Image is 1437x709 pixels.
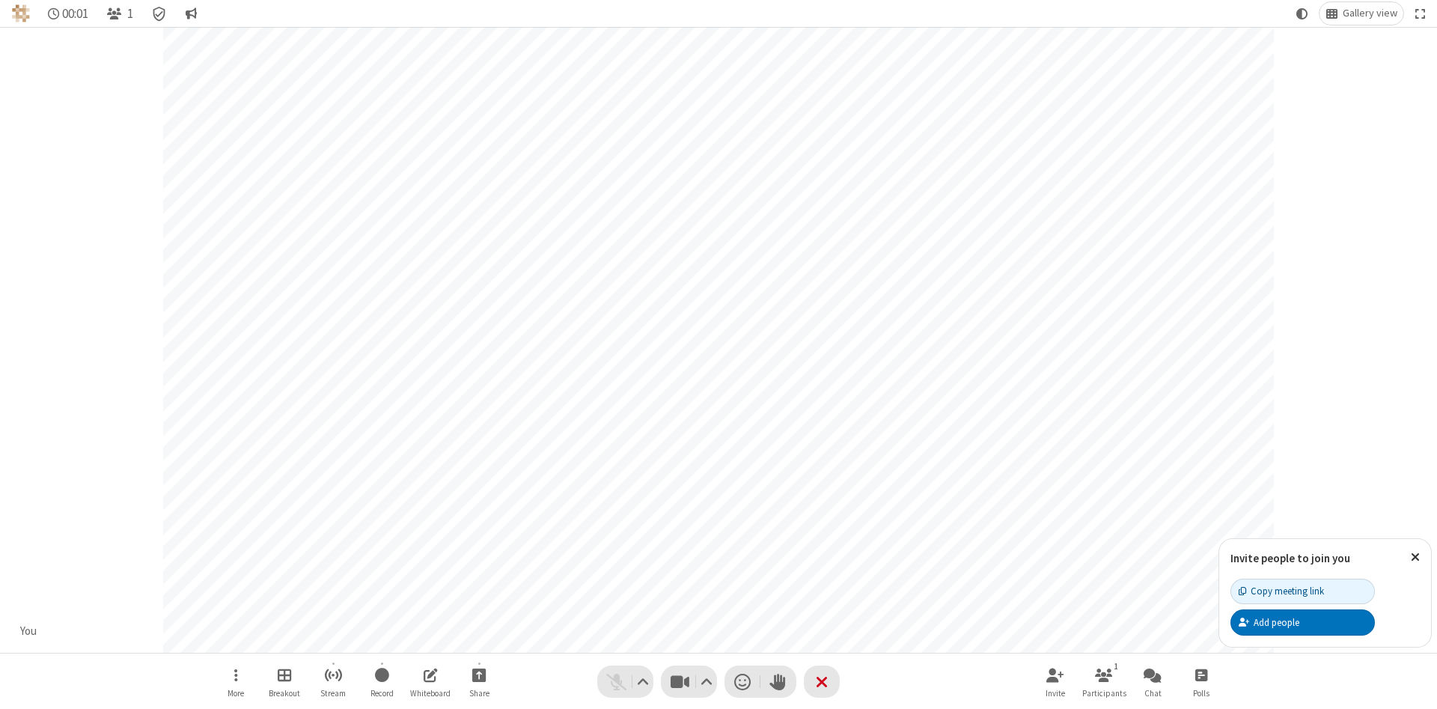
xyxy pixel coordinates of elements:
[100,2,139,25] button: Open participant list
[359,660,404,703] button: Start recording
[760,666,796,698] button: Raise hand
[1290,2,1314,25] button: Using system theme
[597,666,653,698] button: Unmute (Alt+A)
[1130,660,1175,703] button: Open chat
[311,660,356,703] button: Start streaming
[145,2,174,25] div: Meeting details Encryption enabled
[1179,660,1224,703] button: Open poll
[12,4,30,22] img: QA Selenium DO NOT DELETE OR CHANGE
[1110,660,1123,673] div: 1
[42,2,95,25] div: Timer
[410,689,451,698] span: Whiteboard
[62,7,88,21] span: 00:01
[697,666,717,698] button: Video setting
[179,2,203,25] button: Conversation
[213,660,258,703] button: Open menu
[127,7,133,21] span: 1
[1193,689,1209,698] span: Polls
[724,666,760,698] button: Send a reaction
[804,666,840,698] button: End or leave meeting
[469,689,489,698] span: Share
[1319,2,1403,25] button: Change layout
[1033,660,1078,703] button: Invite participants (Alt+I)
[408,660,453,703] button: Open shared whiteboard
[15,623,43,640] div: You
[1230,551,1350,565] label: Invite people to join you
[633,666,653,698] button: Audio settings
[370,689,394,698] span: Record
[1230,579,1375,604] button: Copy meeting link
[1082,689,1126,698] span: Participants
[228,689,244,698] span: More
[1046,689,1065,698] span: Invite
[1400,539,1431,576] button: Close popover
[262,660,307,703] button: Manage Breakout Rooms
[320,689,346,698] span: Stream
[1081,660,1126,703] button: Open participant list
[1230,609,1375,635] button: Add people
[269,689,300,698] span: Breakout
[457,660,501,703] button: Start sharing
[1343,7,1397,19] span: Gallery view
[1409,2,1432,25] button: Fullscreen
[1239,584,1324,598] div: Copy meeting link
[1144,689,1162,698] span: Chat
[661,666,717,698] button: Stop video (Alt+V)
